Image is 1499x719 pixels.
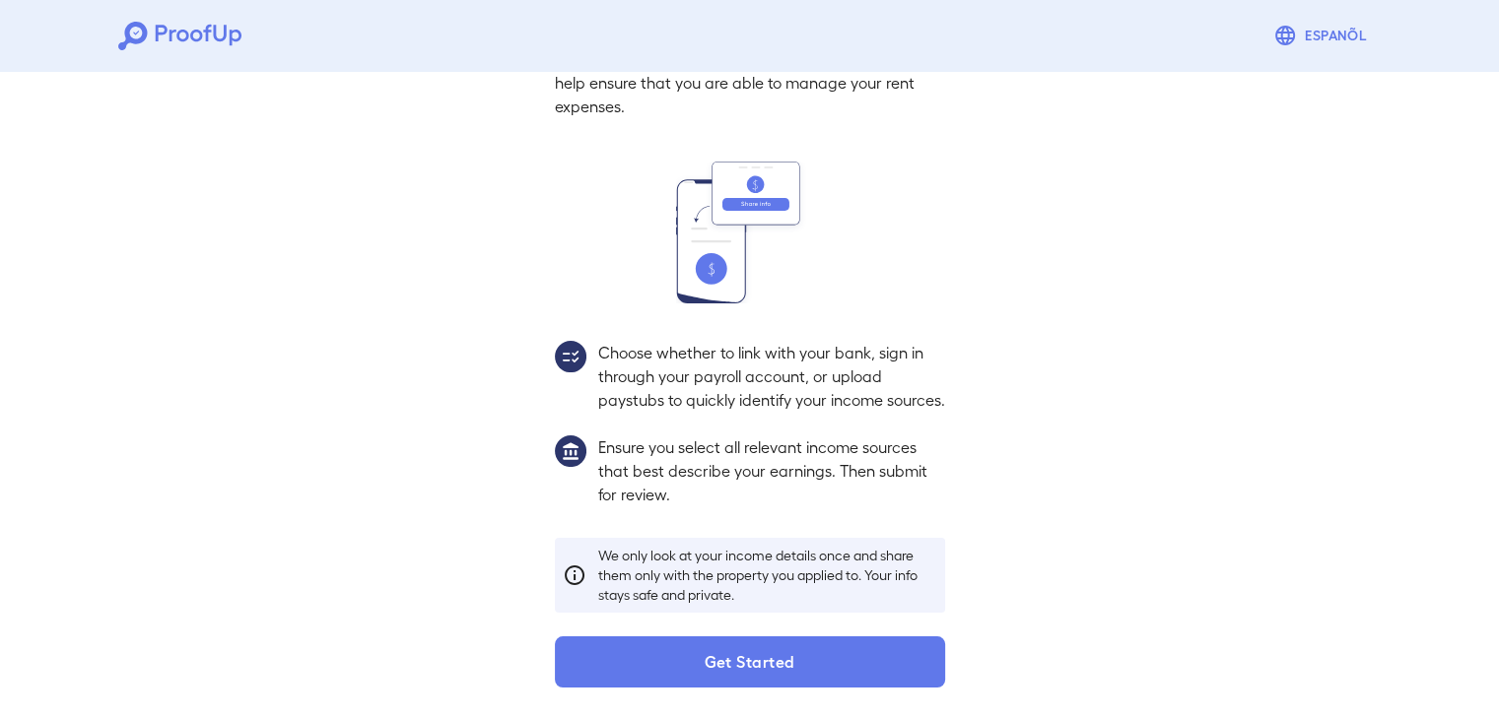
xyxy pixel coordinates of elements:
p: We only look at your income details once and share them only with the property you applied to. Yo... [598,546,937,605]
button: Espanõl [1265,16,1381,55]
button: Get Started [555,636,945,687]
p: Choose whether to link with your bank, sign in through your payroll account, or upload paystubs t... [598,341,945,412]
img: group2.svg [555,341,586,372]
img: transfer_money.svg [676,162,824,303]
p: In this step, you'll share your income sources with us to help ensure that you are able to manage... [555,47,945,118]
p: Ensure you select all relevant income sources that best describe your earnings. Then submit for r... [598,435,945,506]
img: group1.svg [555,435,586,467]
